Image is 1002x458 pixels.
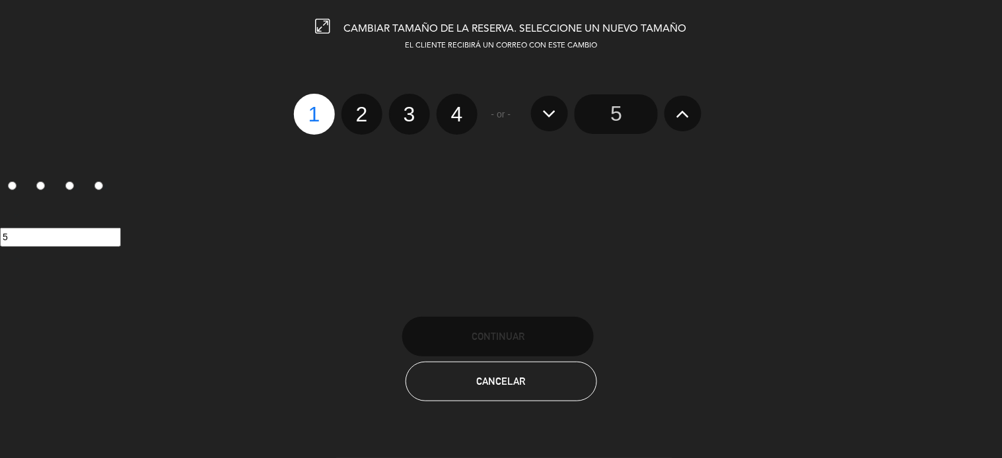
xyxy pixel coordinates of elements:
[405,42,597,49] span: EL CLIENTE RECIBIRÁ UN CORREO CON ESTE CAMBIO
[389,94,430,135] label: 3
[491,107,511,122] span: - or -
[472,331,524,342] span: Continuar
[94,181,103,190] input: 4
[87,176,116,199] label: 4
[36,181,45,190] input: 2
[406,362,597,401] button: Cancelar
[65,181,74,190] input: 3
[344,24,687,34] span: CAMBIAR TAMAÑO DE LA RESERVA. SELECCIONE UN NUEVO TAMAÑO
[294,94,335,135] label: 1
[58,176,87,199] label: 3
[341,94,382,135] label: 2
[402,317,594,356] button: Continuar
[477,376,526,387] span: Cancelar
[8,181,17,190] input: 1
[437,94,478,135] label: 4
[29,176,58,199] label: 2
